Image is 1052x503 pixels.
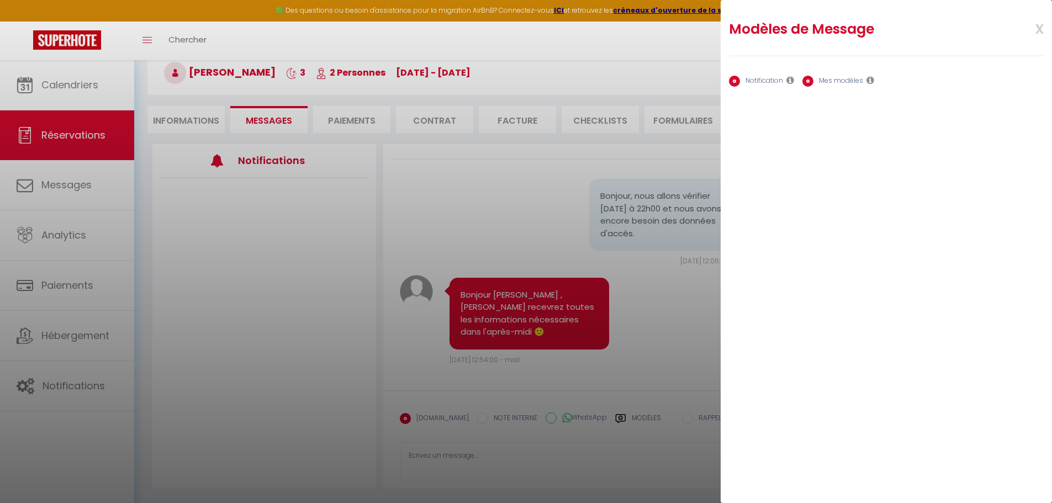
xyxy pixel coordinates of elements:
label: Mes modèles [813,76,863,88]
i: Les modèles généraux sont visibles par vous et votre équipe [866,76,874,84]
i: Les notifications sont visibles par toi et ton équipe [786,76,794,84]
h2: Modèles de Message [729,20,986,38]
button: Ouvrir le widget de chat LiveChat [9,4,42,38]
label: Notification [740,76,783,88]
span: x [1009,15,1044,41]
